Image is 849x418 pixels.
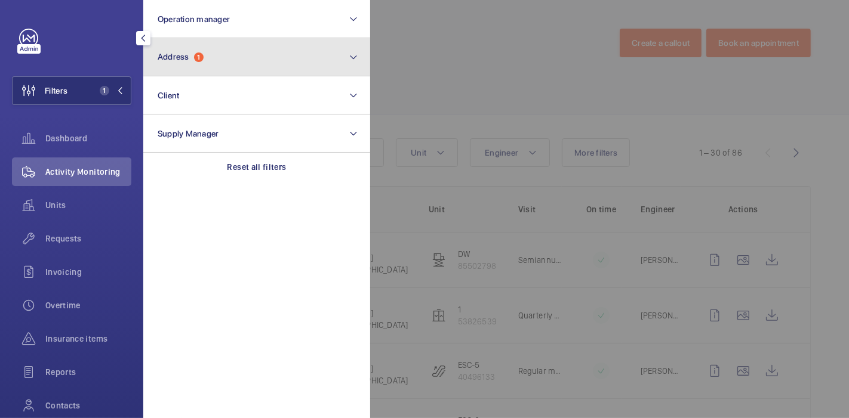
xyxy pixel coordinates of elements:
span: Overtime [45,299,131,311]
span: 1 [100,86,109,95]
span: Invoicing [45,266,131,278]
span: Requests [45,233,131,244]
span: Dashboard [45,132,131,144]
span: Activity Monitoring [45,166,131,178]
span: Contacts [45,400,131,411]
span: Reports [45,366,131,378]
span: Units [45,199,131,211]
span: Filters [45,85,67,97]
button: Filters1 [12,76,131,105]
span: Insurance items [45,333,131,345]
